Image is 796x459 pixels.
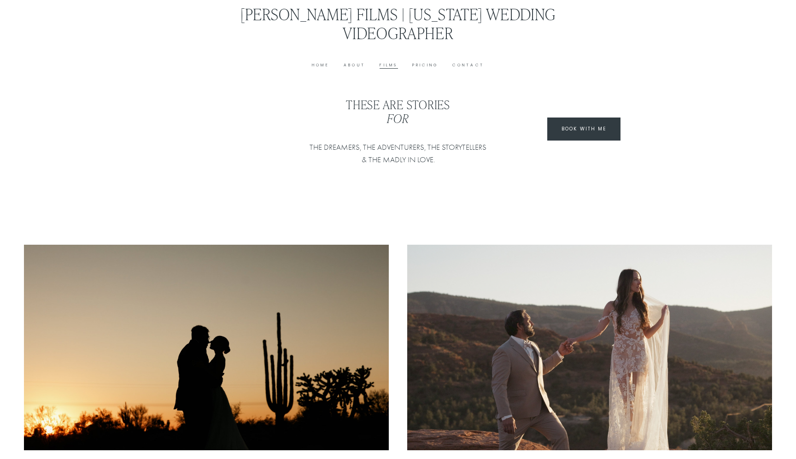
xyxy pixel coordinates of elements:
[308,98,489,125] h3: THESE ARE STORIES
[405,243,774,451] img: Lachelle &amp; Marc
[380,62,398,69] a: Films
[312,62,329,69] a: Home
[412,62,439,69] a: Pricing
[344,62,365,69] a: About
[452,62,484,69] a: Contact
[22,243,391,451] img: Olivia &amp; Deon
[547,118,620,141] a: BOOK WITH ME
[308,141,489,166] p: THE DREAMERS, THE ADVENTURERS, THE STORYTELLERS & THE MADLY IN LOVE.
[240,3,556,43] a: [PERSON_NAME] Films | [US_STATE] Wedding Videographer
[387,111,409,126] em: for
